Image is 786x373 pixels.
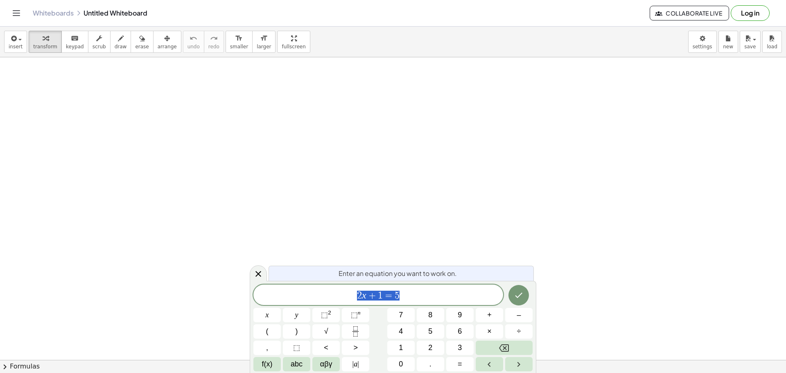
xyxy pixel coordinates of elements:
i: format_size [260,34,268,43]
button: Placeholder [283,341,310,355]
span: – [517,310,521,321]
a: Whiteboards [33,9,74,17]
button: Alphabet [283,357,310,371]
span: load [767,44,777,50]
button: scrub [88,31,111,53]
span: arrange [158,44,177,50]
button: arrange [153,31,181,53]
button: undoundo [183,31,204,53]
sup: n [358,310,361,316]
span: , [266,342,268,353]
button: 4 [387,324,415,339]
i: format_size [235,34,243,43]
span: αβγ [320,359,332,370]
span: ⬚ [321,311,328,319]
button: 9 [446,308,474,322]
i: undo [190,34,197,43]
button: Log in [731,5,770,21]
button: save [740,31,761,53]
button: , [253,341,281,355]
button: format_sizesmaller [226,31,253,53]
span: redo [208,44,219,50]
button: Fraction [342,324,369,339]
button: Plus [476,308,503,322]
span: erase [135,44,149,50]
span: . [429,359,431,370]
span: = [458,359,462,370]
button: x [253,308,281,322]
button: 2 [417,341,444,355]
span: larger [257,44,271,50]
button: Right arrow [505,357,533,371]
span: insert [9,44,23,50]
span: keypad [66,44,84,50]
button: Collaborate Live [650,6,729,20]
span: save [744,44,756,50]
span: Collaborate Live [657,9,722,17]
i: keyboard [71,34,79,43]
button: ( [253,324,281,339]
span: 2 [357,291,362,301]
span: y [295,310,298,321]
span: undo [187,44,200,50]
span: draw [115,44,127,50]
button: Less than [312,341,340,355]
span: < [324,342,328,353]
button: load [762,31,782,53]
button: keyboardkeypad [61,31,88,53]
span: = [383,291,395,301]
button: new [718,31,738,53]
span: ÷ [517,326,521,337]
button: 6 [446,324,474,339]
span: f(x) [262,359,273,370]
button: Greek alphabet [312,357,340,371]
button: draw [110,31,131,53]
button: Divide [505,324,533,339]
span: smaller [230,44,248,50]
var: x [362,290,366,301]
span: 0 [399,359,403,370]
span: 7 [399,310,403,321]
span: a [352,359,359,370]
span: abc [291,359,303,370]
button: settings [688,31,717,53]
button: . [417,357,444,371]
span: + [366,291,378,301]
span: 1 [378,291,383,301]
span: Enter an equation you want to work on. [339,269,457,278]
span: x [266,310,269,321]
span: 5 [428,326,432,337]
button: Squared [312,308,340,322]
span: 3 [458,342,462,353]
button: 7 [387,308,415,322]
span: new [723,44,733,50]
button: Square root [312,324,340,339]
span: + [487,310,492,321]
button: 3 [446,341,474,355]
i: redo [210,34,218,43]
span: ) [296,326,298,337]
button: erase [131,31,153,53]
span: 1 [399,342,403,353]
span: ⬚ [351,311,358,319]
span: √ [324,326,328,337]
span: × [487,326,492,337]
button: 5 [417,324,444,339]
span: transform [33,44,57,50]
span: 6 [458,326,462,337]
button: Times [476,324,503,339]
button: Toggle navigation [10,7,23,20]
button: Done [508,285,529,305]
button: transform [29,31,62,53]
button: fullscreen [277,31,310,53]
span: scrub [93,44,106,50]
button: insert [4,31,27,53]
span: fullscreen [282,44,305,50]
span: ( [266,326,269,337]
span: 5 [395,291,400,301]
button: Backspace [476,341,533,355]
span: | [352,360,354,368]
button: Left arrow [476,357,503,371]
span: 2 [428,342,432,353]
button: y [283,308,310,322]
